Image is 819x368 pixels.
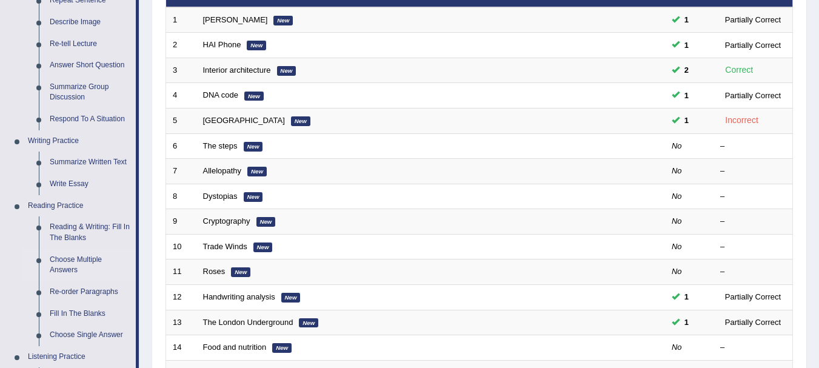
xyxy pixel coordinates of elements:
[680,290,694,303] span: You can still take this question
[244,92,264,101] em: New
[720,141,786,152] div: –
[291,116,310,126] em: New
[203,65,271,75] a: Interior architecture
[166,159,196,184] td: 7
[166,234,196,259] td: 10
[203,343,267,352] a: Food and nutrition
[203,318,293,327] a: The London Underground
[22,130,136,152] a: Writing Practice
[166,133,196,159] td: 6
[720,216,786,227] div: –
[44,12,136,33] a: Describe Image
[166,259,196,285] td: 11
[22,346,136,368] a: Listening Practice
[680,89,694,102] span: You can still take this question
[720,241,786,253] div: –
[299,318,318,328] em: New
[44,173,136,195] a: Write Essay
[203,90,239,99] a: DNA code
[680,13,694,26] span: You can still take this question
[203,216,250,226] a: Cryptography
[166,335,196,361] td: 14
[44,303,136,325] a: Fill In The Blanks
[203,166,242,175] a: Allelopathy
[720,113,763,127] div: Incorrect
[44,109,136,130] a: Respond To A Situation
[672,166,682,175] em: No
[166,109,196,134] td: 5
[203,116,285,125] a: [GEOGRAPHIC_DATA]
[277,66,296,76] em: New
[680,114,694,127] span: You can still take this question
[166,209,196,235] td: 9
[672,141,682,150] em: No
[672,343,682,352] em: No
[22,195,136,217] a: Reading Practice
[244,142,263,152] em: New
[203,267,226,276] a: Roses
[166,33,196,58] td: 2
[720,266,786,278] div: –
[680,39,694,52] span: You can still take this question
[720,13,786,26] div: Partially Correct
[672,242,682,251] em: No
[44,249,136,281] a: Choose Multiple Answers
[44,281,136,303] a: Re-order Paragraphs
[720,316,786,329] div: Partially Correct
[672,216,682,226] em: No
[720,89,786,102] div: Partially Correct
[253,243,273,252] em: New
[203,15,268,24] a: [PERSON_NAME]
[672,192,682,201] em: No
[720,290,786,303] div: Partially Correct
[244,192,263,202] em: New
[680,316,694,329] span: You can still take this question
[720,39,786,52] div: Partially Correct
[720,63,758,77] div: Correct
[166,310,196,335] td: 13
[203,141,238,150] a: The steps
[247,167,267,176] em: New
[720,191,786,202] div: –
[203,292,275,301] a: Handwriting analysis
[256,217,276,227] em: New
[44,33,136,55] a: Re-tell Lecture
[166,83,196,109] td: 4
[44,76,136,109] a: Summarize Group Discussion
[672,267,682,276] em: No
[44,55,136,76] a: Answer Short Question
[203,192,238,201] a: Dystopias
[166,7,196,33] td: 1
[281,293,301,303] em: New
[273,16,293,25] em: New
[720,342,786,353] div: –
[166,284,196,310] td: 12
[720,166,786,177] div: –
[166,58,196,83] td: 3
[203,242,247,251] a: Trade Winds
[44,324,136,346] a: Choose Single Answer
[272,343,292,353] em: New
[231,267,250,277] em: New
[203,40,241,49] a: HAI Phone
[680,64,694,76] span: You can still take this question
[44,152,136,173] a: Summarize Written Text
[44,216,136,249] a: Reading & Writing: Fill In The Blanks
[247,41,266,50] em: New
[166,184,196,209] td: 8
